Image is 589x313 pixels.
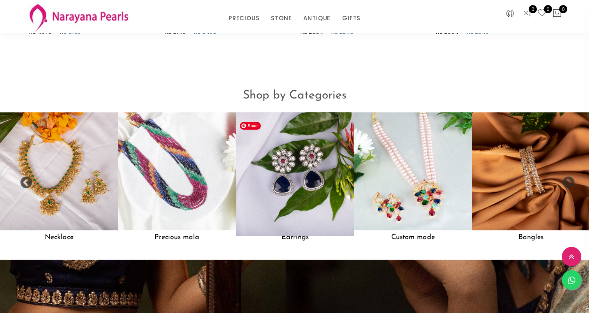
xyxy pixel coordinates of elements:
button: Previous [19,176,27,184]
a: ANTIQUE [303,12,331,24]
img: Precious mala [118,112,236,230]
h5: Precious mala [118,230,236,245]
span: Save [240,122,261,130]
a: PRECIOUS [229,12,259,24]
img: Custom made [354,112,472,230]
img: Earrings [230,106,360,236]
h5: Earrings [236,230,354,245]
button: 0 [552,9,562,19]
a: 0 [537,9,547,19]
span: 0 [559,5,567,13]
h5: Custom made [354,230,472,245]
a: 0 [522,9,531,19]
span: 0 [529,5,537,13]
a: STONE [271,12,292,24]
button: Next [562,176,570,184]
a: GIFTS [342,12,360,24]
span: 0 [544,5,552,13]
